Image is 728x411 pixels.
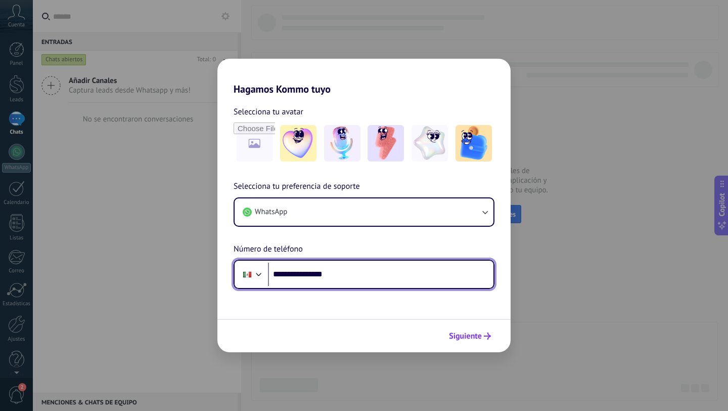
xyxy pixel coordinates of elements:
span: Selecciona tu preferencia de soporte [234,180,360,193]
span: Número de teléfono [234,243,303,256]
span: Selecciona tu avatar [234,105,303,118]
img: -4.jpeg [412,125,448,161]
div: Mexico: + 52 [238,264,257,285]
button: WhatsApp [235,198,493,226]
img: -2.jpeg [324,125,360,161]
span: Siguiente [449,333,482,340]
h2: Hagamos Kommo tuyo [217,59,511,95]
img: -1.jpeg [280,125,316,161]
img: -5.jpeg [456,125,492,161]
span: WhatsApp [255,207,287,217]
img: -3.jpeg [368,125,404,161]
button: Siguiente [444,327,495,345]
